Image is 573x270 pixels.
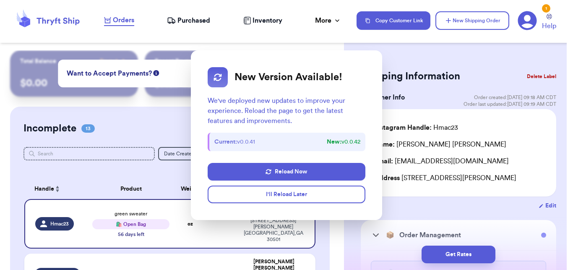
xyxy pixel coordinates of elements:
p: We've deployed new updates to improve your experience. Reload the page to get the latest features... [208,96,365,126]
h2: New Version Available! [234,71,342,84]
span: v 0.0.42 [327,138,360,146]
button: Reload Now [208,163,365,181]
strong: New: [327,139,341,145]
button: I'll Reload Later [208,186,365,203]
strong: Current: [214,139,237,145]
span: v 0.0.41 [214,138,255,146]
